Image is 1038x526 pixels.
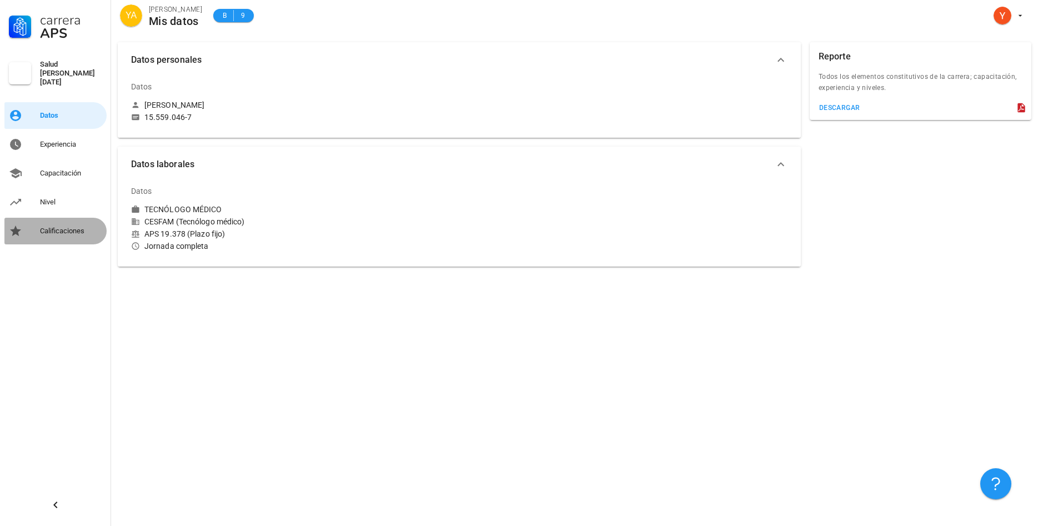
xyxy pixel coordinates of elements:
a: Calificaciones [4,218,107,244]
div: Salud [PERSON_NAME][DATE] [40,60,102,87]
span: B [220,10,229,21]
div: Datos [40,111,102,120]
div: Experiencia [40,140,102,149]
div: Mis datos [149,15,202,27]
div: Datos [131,178,152,204]
div: [PERSON_NAME] [149,4,202,15]
button: Datos laborales [118,147,801,182]
div: Carrera [40,13,102,27]
div: avatar [994,7,1011,24]
div: Datos [131,73,152,100]
button: descargar [814,100,865,116]
a: Datos [4,102,107,129]
span: YA [126,4,137,27]
div: Capacitación [40,169,102,178]
div: APS [40,27,102,40]
div: [PERSON_NAME] [144,100,204,110]
button: Datos personales [118,42,801,78]
div: TECNÓLOGO MÉDICO [144,204,222,214]
span: 9 [238,10,247,21]
div: Nivel [40,198,102,207]
span: Datos personales [131,52,774,68]
a: Nivel [4,189,107,216]
div: Jornada completa [131,241,455,251]
a: Capacitación [4,160,107,187]
div: APS 19.378 (Plazo fijo) [131,229,455,239]
a: Experiencia [4,131,107,158]
span: Datos laborales [131,157,774,172]
div: Todos los elementos constitutivos de la carrera; capacitación, experiencia y niveles. [810,71,1031,100]
div: Reporte [819,42,851,71]
div: CESFAM (Tecnólogo médico) [131,217,455,227]
div: Calificaciones [40,227,102,236]
div: descargar [819,104,860,112]
div: 15.559.046-7 [144,112,192,122]
div: avatar [120,4,142,27]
